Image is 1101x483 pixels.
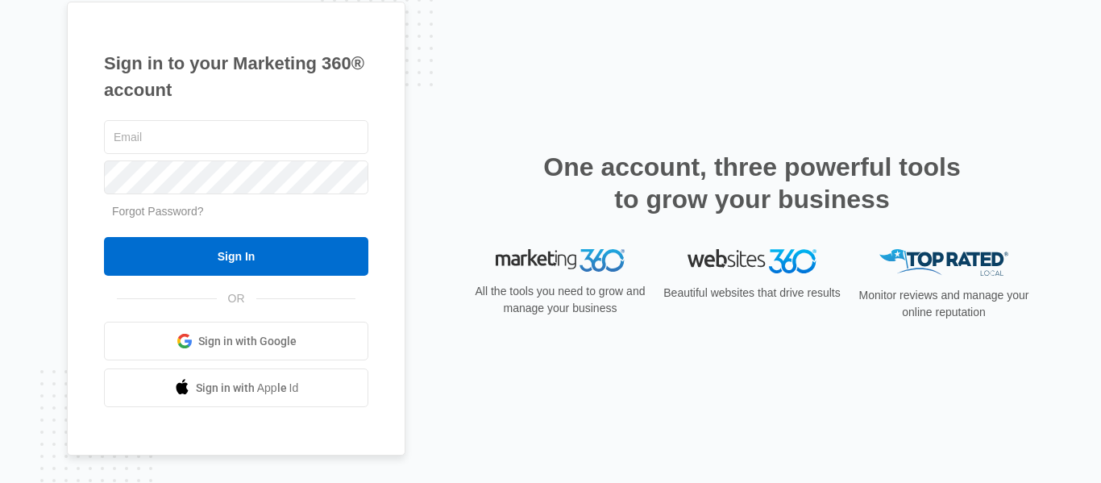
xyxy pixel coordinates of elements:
img: Top Rated Local [879,249,1008,276]
span: Sign in with Google [198,333,297,350]
p: Beautiful websites that drive results [662,285,842,302]
span: OR [217,290,256,307]
h1: Sign in to your Marketing 360® account [104,50,368,103]
img: Marketing 360 [496,249,625,272]
input: Email [104,120,368,154]
span: Sign in with Apple Id [196,380,299,397]
img: Websites 360 [688,249,816,273]
p: All the tools you need to grow and manage your business [470,283,650,317]
h2: One account, three powerful tools to grow your business [538,151,966,215]
p: Monitor reviews and manage your online reputation [854,287,1034,321]
a: Sign in with Google [104,322,368,360]
a: Sign in with Apple Id [104,368,368,407]
input: Sign In [104,237,368,276]
a: Forgot Password? [112,205,204,218]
